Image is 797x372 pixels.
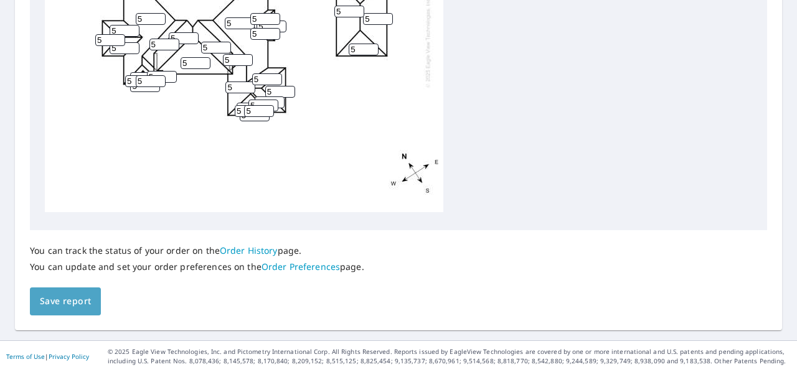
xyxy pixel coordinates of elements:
a: Order History [220,244,278,256]
a: Order Preferences [262,261,340,272]
p: | [6,353,89,360]
a: Terms of Use [6,352,45,361]
button: Save report [30,287,101,315]
p: You can update and set your order preferences on the page. [30,261,364,272]
p: You can track the status of your order on the page. [30,245,364,256]
p: © 2025 Eagle View Technologies, Inc. and Pictometry International Corp. All Rights Reserved. Repo... [108,347,791,366]
a: Privacy Policy [49,352,89,361]
span: Save report [40,294,91,309]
